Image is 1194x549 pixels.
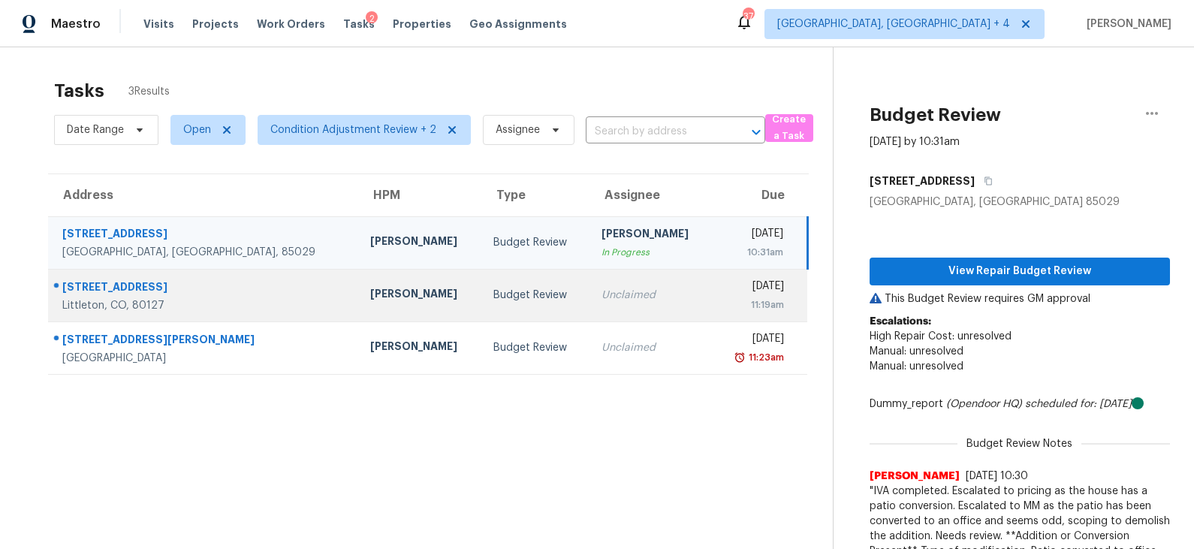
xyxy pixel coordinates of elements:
div: [PERSON_NAME] [602,226,701,245]
th: Address [48,174,358,216]
span: Condition Adjustment Review + 2 [270,122,436,137]
th: HPM [358,174,481,216]
img: Overdue Alarm Icon [734,350,746,365]
div: 2 [366,11,378,26]
span: Manual: unresolved [870,361,963,372]
div: 11:19am [725,297,784,312]
button: Open [746,122,767,143]
div: [DATE] [725,279,784,297]
th: Type [481,174,589,216]
th: Assignee [589,174,713,216]
div: Budget Review [493,340,577,355]
span: High Repair Cost: unresolved [870,331,1012,342]
div: Dummy_report [870,397,1170,412]
span: [GEOGRAPHIC_DATA], [GEOGRAPHIC_DATA] + 4 [777,17,1010,32]
div: [GEOGRAPHIC_DATA] [62,351,346,366]
div: [STREET_ADDRESS] [62,279,346,298]
span: Budget Review Notes [957,436,1081,451]
button: Create a Task [765,114,813,142]
h5: [STREET_ADDRESS] [870,173,975,189]
div: 37 [743,9,753,24]
span: Date Range [67,122,124,137]
span: Open [183,122,211,137]
span: Projects [192,17,239,32]
span: Work Orders [257,17,325,32]
div: [STREET_ADDRESS] [62,226,346,245]
span: Assignee [496,122,540,137]
span: [DATE] 10:30 [966,471,1028,481]
span: Maestro [51,17,101,32]
button: View Repair Budget Review [870,258,1170,285]
span: Manual: unresolved [870,346,963,357]
div: [DATE] [725,226,783,245]
h2: Tasks [54,83,104,98]
button: Copy Address [975,167,995,195]
p: This Budget Review requires GM approval [870,291,1170,306]
div: [PERSON_NAME] [370,286,469,305]
span: Geo Assignments [469,17,567,32]
span: [PERSON_NAME] [1081,17,1171,32]
div: [DATE] by 10:31am [870,134,960,149]
div: Littleton, CO, 80127 [62,298,346,313]
div: [DATE] [725,331,784,350]
div: [GEOGRAPHIC_DATA], [GEOGRAPHIC_DATA] 85029 [870,195,1170,210]
div: Budget Review [493,235,577,250]
div: Unclaimed [602,288,701,303]
i: (Opendoor HQ) [946,399,1022,409]
span: Create a Task [773,111,806,146]
b: Escalations: [870,316,931,327]
span: 3 Results [128,84,170,99]
input: Search by address [586,120,723,143]
div: [PERSON_NAME] [370,339,469,357]
div: 10:31am [725,245,783,260]
div: [PERSON_NAME] [370,234,469,252]
div: 11:23am [746,350,784,365]
div: [STREET_ADDRESS][PERSON_NAME] [62,332,346,351]
th: Due [713,174,807,216]
span: View Repair Budget Review [882,262,1158,281]
div: Unclaimed [602,340,701,355]
span: Properties [393,17,451,32]
div: Budget Review [493,288,577,303]
div: [GEOGRAPHIC_DATA], [GEOGRAPHIC_DATA], 85029 [62,245,346,260]
span: [PERSON_NAME] [870,469,960,484]
span: Visits [143,17,174,32]
span: Tasks [343,19,375,29]
div: In Progress [602,245,701,260]
i: scheduled for: [DATE] [1025,399,1132,409]
h2: Budget Review [870,107,1001,122]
